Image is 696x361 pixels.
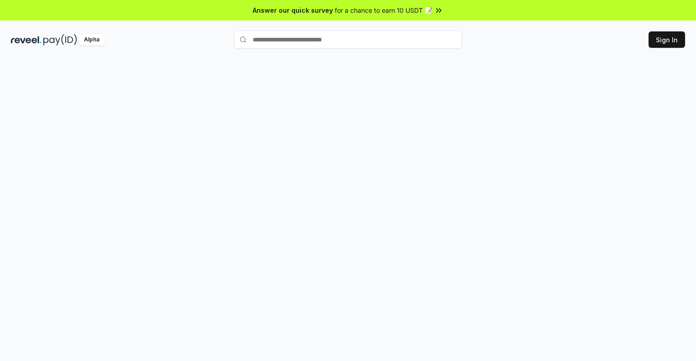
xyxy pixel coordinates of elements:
[11,34,42,46] img: reveel_dark
[335,5,432,15] span: for a chance to earn 10 USDT 📝
[43,34,77,46] img: pay_id
[79,34,104,46] div: Alpha
[253,5,333,15] span: Answer our quick survey
[649,31,685,48] button: Sign In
